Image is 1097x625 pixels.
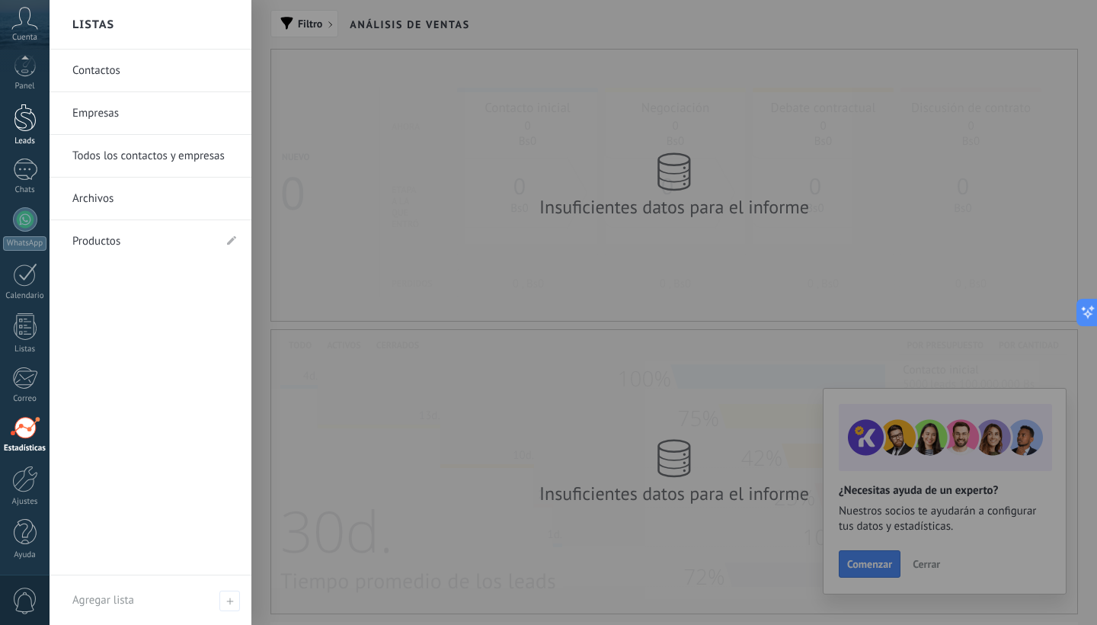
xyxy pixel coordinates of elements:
h2: Listas [72,1,114,49]
a: Archivos [72,178,236,220]
a: Contactos [72,50,236,92]
div: Leads [3,136,47,146]
div: Estadísticas [3,444,47,454]
div: WhatsApp [3,236,46,251]
span: Cuenta [12,33,37,43]
span: Agregar lista [72,593,134,607]
div: Chats [3,185,47,195]
div: Ajustes [3,497,47,507]
div: Ayuda [3,550,47,560]
span: Agregar lista [219,591,240,611]
div: Listas [3,345,47,354]
div: Calendario [3,291,47,301]
a: Todos los contactos y empresas [72,135,236,178]
a: Productos [72,220,213,263]
div: Correo [3,394,47,404]
div: Panel [3,82,47,91]
a: Empresas [72,92,236,135]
